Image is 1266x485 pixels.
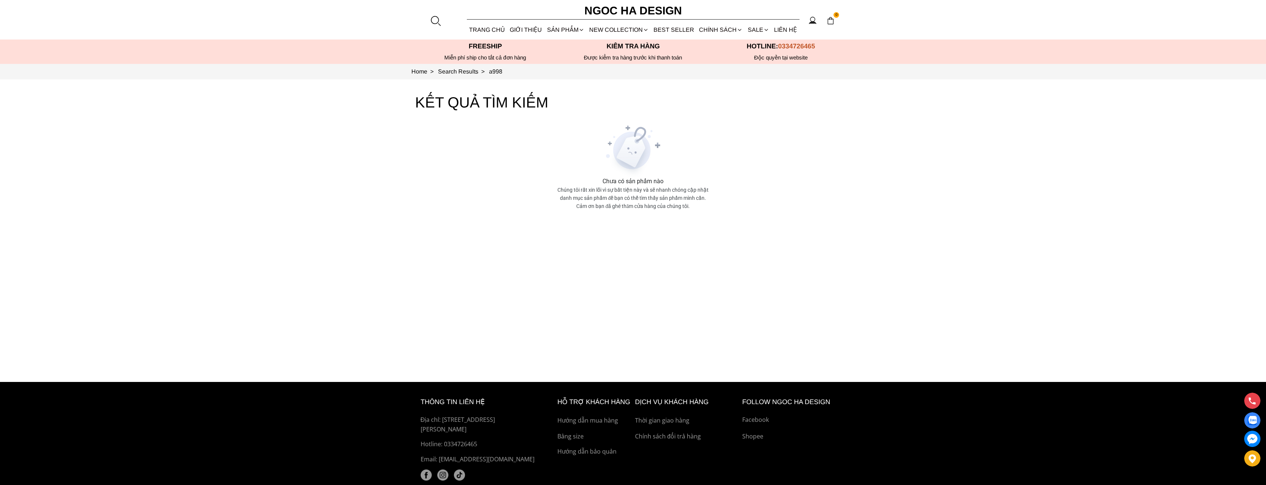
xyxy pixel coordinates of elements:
img: empty-product [604,118,663,177]
a: Thời gian giao hàng [635,416,739,426]
a: LIÊN HỆ [771,20,799,40]
a: messenger [1244,431,1260,447]
div: Chính sách [697,20,745,40]
span: > [427,68,437,75]
a: Hướng dẫn mua hàng [557,416,631,426]
a: GIỚI THIỆU [508,20,544,40]
p: Địa chỉ: [STREET_ADDRESS][PERSON_NAME] [421,415,540,434]
p: Freeship [411,42,559,50]
a: Shopee [742,432,846,441]
h6: Dịch vụ khách hàng [635,397,739,407]
div: Chưa có sản phẩm nào [603,177,663,186]
h6: hỗ trợ khách hàng [557,397,631,407]
h6: Độc quyền tại website [707,54,855,61]
p: Được kiểm tra hàng trước khi thanh toán [559,54,707,61]
a: Link to Search Results [438,68,489,75]
a: Hướng dẫn bảo quản [557,447,631,457]
p: Hotline: [707,42,855,50]
p: Email: [EMAIL_ADDRESS][DOMAIN_NAME] [421,455,540,464]
a: Ngoc Ha Design [578,2,689,20]
a: Chính sách đổi trả hàng [635,432,739,441]
a: Display image [1244,412,1260,428]
p: Chúng tôi rất xin lỗi vì sự bất tiện này và sẽ nhanh chóng cập nhật danh mục sản phẩm để bạn có t... [554,186,712,210]
font: Kiểm tra hàng [607,42,660,50]
span: 0 [834,12,839,18]
img: instagram [437,469,448,481]
a: Bảng size [557,432,631,441]
a: Hotline: 0334726465 [421,440,540,449]
a: TRANG CHỦ [467,20,508,40]
a: Link to a998 [489,68,502,75]
a: SALE [745,20,771,40]
h6: thông tin liên hệ [421,397,540,407]
div: Miễn phí ship cho tất cả đơn hàng [411,54,559,61]
a: tiktok [454,469,465,481]
a: Link to Home [411,68,438,75]
img: img-CART-ICON-ksit0nf1 [827,17,835,25]
a: Facebook [742,415,846,425]
span: 0334726465 [778,42,815,50]
h6: Follow ngoc ha Design [742,397,846,407]
a: facebook (1) [421,469,432,481]
h3: KẾT QUẢ TÌM KIẾM [415,90,851,114]
span: > [478,68,488,75]
div: SẢN PHẨM [544,20,587,40]
img: Display image [1248,416,1257,425]
a: BEST SELLER [651,20,697,40]
a: NEW COLLECTION [587,20,651,40]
